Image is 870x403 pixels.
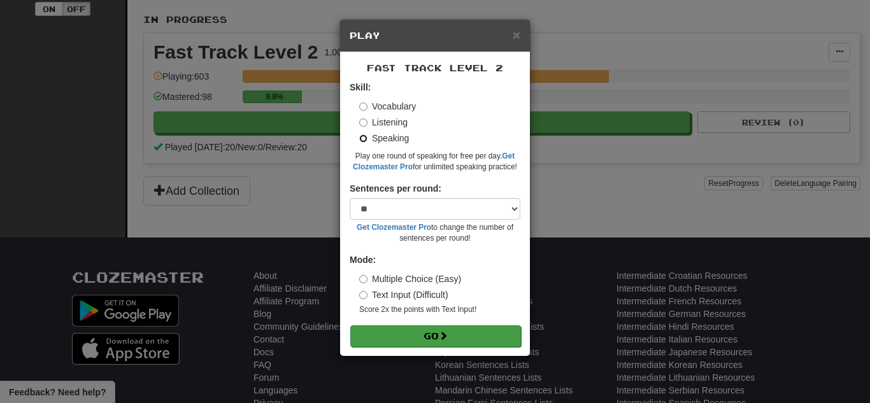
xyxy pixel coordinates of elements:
small: Score 2x the points with Text Input ! [359,304,520,315]
small: to change the number of sentences per round! [350,222,520,244]
button: Go [350,325,521,347]
input: Listening [359,118,367,127]
strong: Mode: [350,255,376,265]
label: Vocabulary [359,100,416,113]
strong: Skill: [350,82,371,92]
span: × [513,27,520,42]
input: Text Input (Difficult) [359,291,367,299]
h5: Play [350,29,520,42]
label: Multiple Choice (Easy) [359,272,461,285]
small: Play one round of speaking for free per day. for unlimited speaking practice! [350,151,520,173]
input: Speaking [359,134,367,143]
input: Vocabulary [359,103,367,111]
label: Text Input (Difficult) [359,288,448,301]
label: Speaking [359,132,409,145]
span: Fast Track Level 2 [367,62,503,73]
input: Multiple Choice (Easy) [359,275,367,283]
a: Get Clozemaster Pro [357,223,431,232]
button: Close [513,28,520,41]
label: Listening [359,116,408,129]
label: Sentences per round: [350,182,441,195]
